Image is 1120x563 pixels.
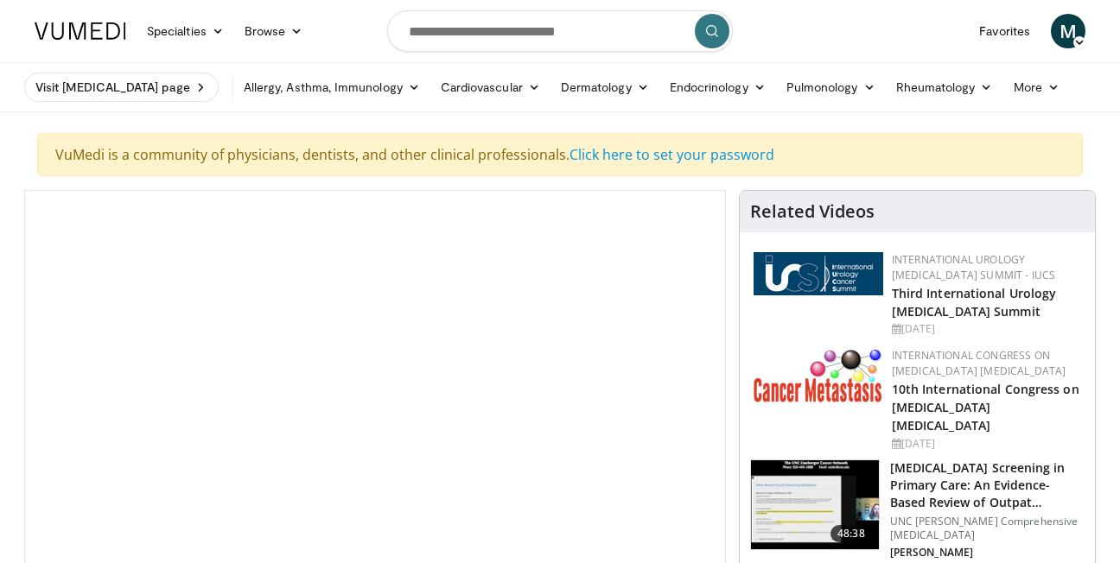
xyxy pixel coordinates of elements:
[890,546,1085,560] p: [PERSON_NAME]
[751,460,879,550] img: 213394d7-9130-4fd8-a63c-d5185ed7bc00.150x105_q85_crop-smart_upscale.jpg
[754,348,883,402] img: 6ff8bc22-9509-4454-a4f8-ac79dd3b8976.png.150x105_q85_autocrop_double_scale_upscale_version-0.2.png
[892,285,1057,319] a: Third International Urology [MEDICAL_DATA] Summit
[890,515,1085,542] p: UNC [PERSON_NAME] Comprehensive [MEDICAL_DATA]
[37,133,1083,176] div: VuMedi is a community of physicians, dentists, and other clinical professionals.
[886,70,1003,104] a: Rheumatology
[234,14,314,48] a: Browse
[969,14,1040,48] a: Favorites
[892,348,1066,378] a: International Congress on [MEDICAL_DATA] [MEDICAL_DATA]
[890,459,1085,511] h3: [MEDICAL_DATA] Screening in Primary Care: An Evidence-Based Review of Outpat…
[24,73,219,102] a: Visit [MEDICAL_DATA] page
[892,321,1081,337] div: [DATE]
[892,381,1079,433] a: 10th International Congress on [MEDICAL_DATA] [MEDICAL_DATA]
[1051,14,1085,48] a: M
[233,70,430,104] a: Allergy, Asthma, Immunology
[754,252,883,295] img: 62fb9566-9173-4071-bcb6-e47c745411c0.png.150x105_q85_autocrop_double_scale_upscale_version-0.2.png
[550,70,659,104] a: Dermatology
[1003,70,1070,104] a: More
[430,70,550,104] a: Cardiovascular
[892,252,1056,282] a: International Urology [MEDICAL_DATA] Summit - IUCS
[35,22,126,40] img: VuMedi Logo
[830,525,872,542] span: 48:38
[892,436,1081,452] div: [DATE]
[659,70,776,104] a: Endocrinology
[137,14,234,48] a: Specialties
[570,145,774,164] a: Click here to set your password
[776,70,886,104] a: Pulmonology
[750,201,875,222] h4: Related Videos
[387,10,733,52] input: Search topics, interventions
